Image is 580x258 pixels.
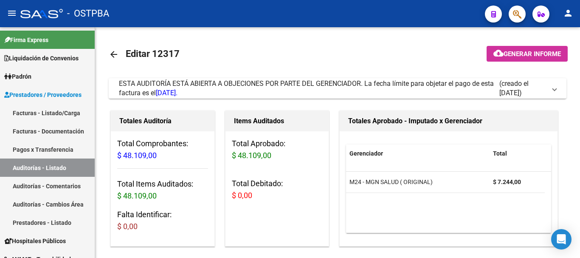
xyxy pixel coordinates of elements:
[119,114,206,128] h1: Totales Auditoría
[117,191,157,200] span: $ 48.109,00
[232,151,271,160] span: $ 48.109,00
[4,35,48,45] span: Firma Express
[232,138,323,162] h3: Total Aprobado:
[487,46,568,62] button: Generar informe
[117,209,208,232] h3: Falta Identificar:
[117,138,208,162] h3: Total Comprobantes:
[493,179,521,185] strong: $ 7.244,00
[349,150,383,157] span: Gerenciador
[67,4,109,23] span: - OSTPBA
[348,114,549,128] h1: Totales Aprobado - Imputado x Gerenciador
[119,79,494,97] span: ESTA AUDITORÍA ESTÁ ABIERTA A OBJECIONES POR PARTE DEL GERENCIADOR. La fecha límite para objetar ...
[504,50,561,58] span: Generar informe
[109,78,566,99] mat-expansion-panel-header: ESTA AUDITORÍA ESTÁ ABIERTA A OBJECIONES POR PARTE DEL GERENCIADOR. La fecha límite para objetar ...
[346,145,490,163] datatable-header-cell: Gerenciador
[117,151,157,160] span: $ 48.109,00
[232,191,252,200] span: $ 0,00
[490,145,545,163] datatable-header-cell: Total
[156,89,177,97] span: [DATE].
[4,54,79,63] span: Liquidación de Convenios
[4,236,66,246] span: Hospitales Públicos
[234,114,321,128] h1: Items Auditados
[4,72,31,81] span: Padrón
[117,222,138,231] span: $ 0,00
[493,48,504,58] mat-icon: cloud_download
[126,48,180,59] span: Editar 12317
[7,8,17,18] mat-icon: menu
[493,150,507,157] span: Total
[232,178,323,201] h3: Total Debitado:
[563,8,573,18] mat-icon: person
[499,79,546,98] span: (creado el [DATE])
[349,179,433,185] span: M24 - MGN SALUD ( ORIGINAL)
[551,229,572,249] div: Open Intercom Messenger
[4,90,82,99] span: Prestadores / Proveedores
[109,49,119,60] mat-icon: arrow_back
[117,178,208,202] h3: Total Items Auditados:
